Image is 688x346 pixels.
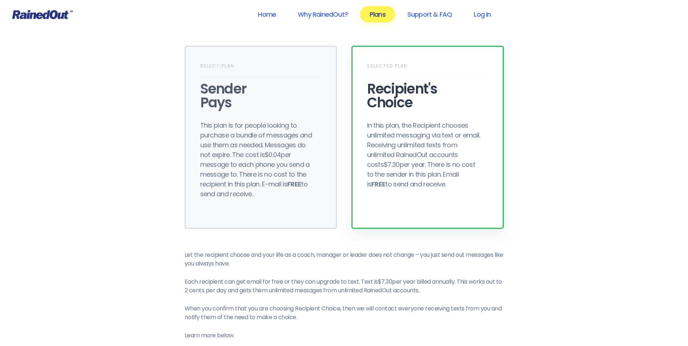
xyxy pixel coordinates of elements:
div: Recipient's Choice [367,82,488,110]
p: Let the recipient choose and your life as a coach, manager or leader does not change – you just s... [185,251,504,268]
a: Plans [360,6,395,22]
div: In this plan, the Recipient chooses unlimited messaging via text or email. Receiving unlimited te... [367,120,483,189]
div: This plan is for people looking to purchase a bundle of messages and use them as needed. Messages... [200,120,316,199]
a: Log In [464,6,500,22]
div: Selected PlanRecipient'sChoiceIn this plan, the Recipient chooses unlimited messaging via text or... [351,46,504,229]
p: Learn more below. [185,331,504,340]
a: Home [248,6,285,22]
b: FREE [371,180,385,189]
div: Selected Plan [367,61,488,77]
a: Why RainedOut? [288,6,357,22]
div: Sender Pays [200,82,321,110]
a: Support & FAQ [398,6,461,22]
div: Select PlanSenderPaysThis plan is for people looking to purchase a bundle of messages and use the... [185,46,337,229]
p: When you confirm that you are choosing Recipient Choice, then we will contact everyone receiving ... [185,304,504,322]
p: Each recipient can get email for free or they can upgrade to text. Text is $7.30 per year billed ... [185,277,504,295]
div: Select Plan [200,61,321,77]
b: FREE [287,180,301,189]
